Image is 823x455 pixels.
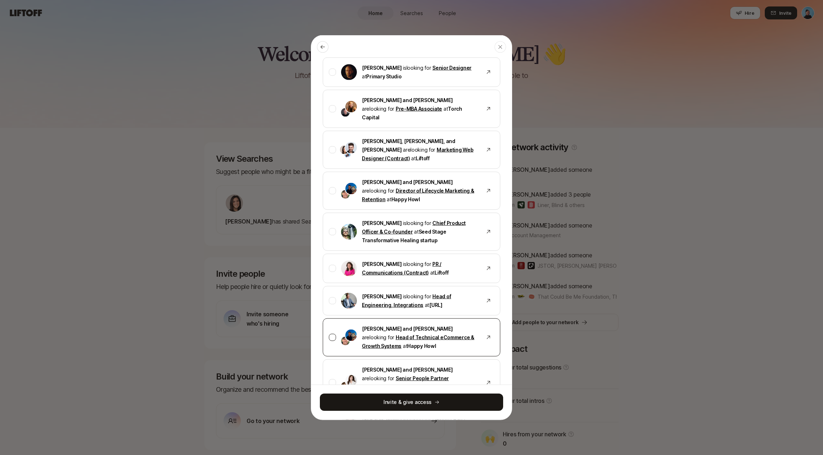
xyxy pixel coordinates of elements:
[407,343,436,349] span: Happy Howl
[362,325,478,350] p: are looking for at
[362,220,466,235] a: Chief Product Officer & Co-founder
[362,375,468,390] a: Senior People Partner ([GEOGRAPHIC_DATA]/[GEOGRAPHIC_DATA])
[362,137,478,163] p: are looking for at
[341,261,357,276] img: Emma Frane
[362,97,452,103] span: [PERSON_NAME] and [PERSON_NAME]
[345,142,357,153] img: Andy Cullen
[320,394,503,411] button: Invite & give access
[362,260,478,277] p: is looking for at
[362,178,478,204] p: are looking for at
[341,337,350,345] img: Josh Pierce
[362,293,451,308] a: Head of Engineering, Integrations
[416,155,430,161] span: Liftoff
[362,334,474,349] a: Head of Technical eCommerce & Growth Systems
[340,145,349,154] img: Eleanor Morgan
[362,64,478,81] p: is looking for at
[396,106,442,112] a: Pre-MBA Associate
[362,147,473,161] a: Marketing Web Designer (Contract)
[362,179,452,185] span: [PERSON_NAME] and [PERSON_NAME]
[362,261,441,276] a: PR / Communications (Contract)
[341,64,357,80] img: Nicholas Pattison
[345,375,357,386] img: Brianna Rizzo
[362,367,452,373] span: [PERSON_NAME] and [PERSON_NAME]
[362,293,401,299] span: [PERSON_NAME]
[341,293,357,309] img: Taylor Berghane
[362,96,478,122] p: are looking for at
[345,183,357,194] img: Colin Buckley
[362,326,452,332] span: [PERSON_NAME] and [PERSON_NAME]
[362,138,455,153] span: [PERSON_NAME], [PERSON_NAME], and [PERSON_NAME]
[362,261,401,267] span: [PERSON_NAME]
[435,270,449,276] span: Liftoff
[341,224,357,240] img: Carter Cleveland
[362,292,478,309] p: is looking for at
[345,330,357,341] img: Colin Buckley
[429,302,442,308] span: [URL]
[362,65,401,71] span: [PERSON_NAME]
[362,106,462,120] span: Torch Capital
[362,220,401,226] span: [PERSON_NAME]
[362,366,478,400] p: are looking for at
[362,219,478,245] p: is looking for at
[362,188,474,202] a: Director of Lifecycle Marketing & Retention
[341,108,350,117] img: Christopher Harper
[341,190,350,199] img: Josh Pierce
[391,196,420,202] span: Happy Howl
[345,152,350,158] img: Dan Tase
[432,65,472,71] a: Senior Designer
[345,101,357,112] img: Katie Reiner
[362,229,446,243] span: Seed Stage Transformative Healing startup
[366,73,401,79] span: Primary Studio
